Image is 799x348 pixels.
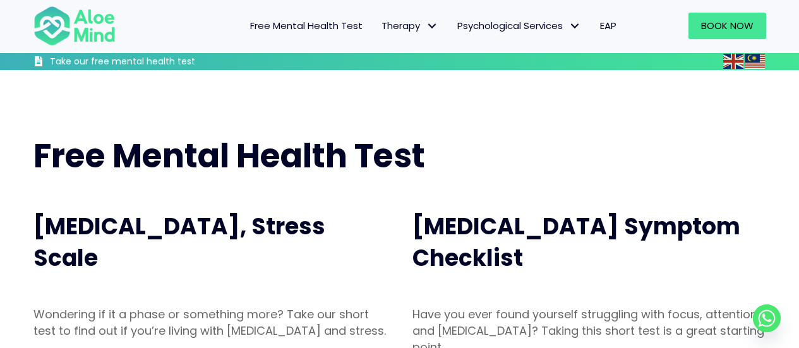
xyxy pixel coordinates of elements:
[372,13,448,39] a: TherapyTherapy: submenu
[723,54,743,69] img: en
[448,13,591,39] a: Psychological ServicesPsychological Services: submenu
[50,56,263,68] h3: Take our free mental health test
[701,19,754,32] span: Book Now
[241,13,372,39] a: Free Mental Health Test
[723,54,745,68] a: English
[33,133,425,179] span: Free Mental Health Test
[33,5,116,47] img: Aloe mind Logo
[688,13,766,39] a: Book Now
[132,13,626,39] nav: Menu
[457,19,581,32] span: Psychological Services
[33,210,325,274] span: [MEDICAL_DATA], Stress Scale
[381,19,438,32] span: Therapy
[423,17,442,35] span: Therapy: submenu
[566,17,584,35] span: Psychological Services: submenu
[600,19,616,32] span: EAP
[745,54,766,68] a: Malay
[250,19,363,32] span: Free Mental Health Test
[33,306,387,339] p: Wondering if it a phase or something more? Take our short test to find out if you’re living with ...
[412,210,740,274] span: [MEDICAL_DATA] Symptom Checklist
[753,304,781,332] a: Whatsapp
[745,54,765,69] img: ms
[591,13,626,39] a: EAP
[33,56,263,70] a: Take our free mental health test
